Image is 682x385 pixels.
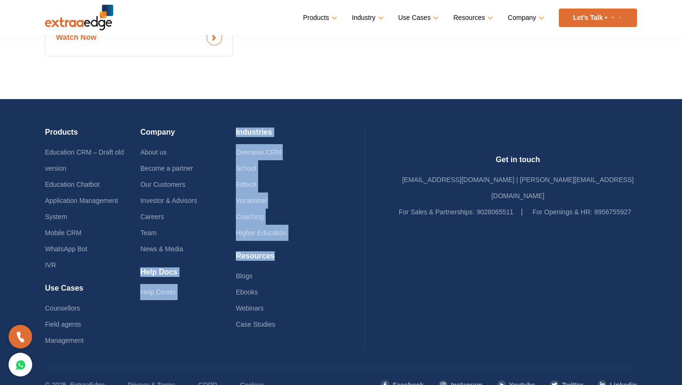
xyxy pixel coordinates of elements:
[140,181,185,188] a: Our Customers
[236,304,264,312] a: Webinars
[140,148,166,156] a: About us
[140,128,235,144] h4: Company
[399,155,637,172] h4: Get in touch
[140,267,235,284] h4: Help Docs
[45,181,99,188] a: Education Chatbot
[236,321,275,328] a: Case Studies
[303,11,335,25] a: Products
[352,11,382,25] a: Industry
[45,284,140,300] h4: Use Cases
[45,197,118,220] a: Application Management System
[45,304,80,312] a: Counsellors
[236,213,264,220] a: Coaching
[45,229,81,237] a: Mobile CRM
[236,229,287,237] a: Higher Education
[236,197,267,204] a: Vocational
[236,288,258,296] a: Ebooks
[594,208,631,216] a: 8956755927
[508,11,542,25] a: Company
[398,11,437,25] a: Use Cases
[140,229,156,237] a: Team
[140,288,176,296] a: Help Center
[140,197,197,204] a: Investor & Advisors
[140,213,164,220] a: Careers
[532,204,592,220] label: For Openings & HR:
[402,176,634,200] a: [EMAIL_ADDRESS][DOMAIN_NAME] | [PERSON_NAME][EMAIL_ADDRESS][DOMAIN_NAME]
[45,261,56,269] a: IVR
[559,9,637,27] a: Let’s Talk
[453,11,491,25] a: Resources
[140,245,183,253] a: News & Media
[476,208,513,216] a: 9028065511
[45,148,124,172] a: Education CRM – Draft old version
[45,245,88,253] a: WhatsApp Bot
[140,165,193,172] a: Become a partner
[45,321,81,328] a: Field agents
[236,272,252,280] a: Blogs
[399,204,475,220] label: For Sales & Partnerships:
[45,128,140,144] h4: Products
[236,128,331,144] h4: Industries
[236,148,281,156] a: Overseas CRM
[236,181,257,188] a: Edtech
[45,337,84,344] a: Management
[236,165,256,172] a: School
[56,30,222,46] a: Watch Now
[236,251,331,268] h4: Resources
